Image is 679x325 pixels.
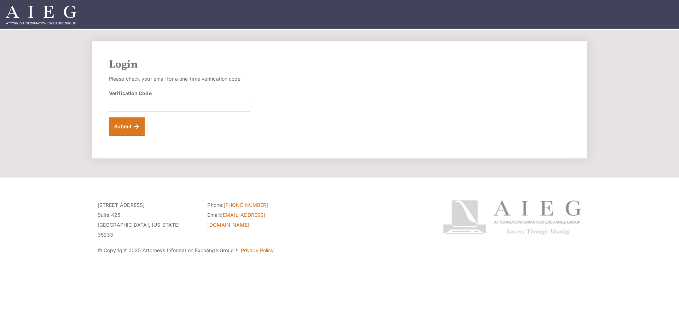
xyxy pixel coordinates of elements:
p: [STREET_ADDRESS] Suite 425 [GEOGRAPHIC_DATA], [US_STATE] 35233 [98,200,197,240]
p: Please check your email for a one-time verification code [109,74,250,84]
li: Email: [207,210,306,230]
button: Submit [109,117,145,136]
a: [EMAIL_ADDRESS][DOMAIN_NAME] [207,212,265,228]
h2: Login [109,58,570,71]
img: Attorneys Information Exchange Group logo [443,200,581,235]
img: Attorneys Information Exchange Group [6,6,76,24]
a: Privacy Policy [241,247,274,253]
a: [PHONE_NUMBER] [224,202,268,208]
li: Phone: [207,200,306,210]
label: Verification Code [109,89,152,97]
p: © Copyright 2025 Attorneys Information Exchange Group [98,245,416,255]
span: · [235,250,238,254]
